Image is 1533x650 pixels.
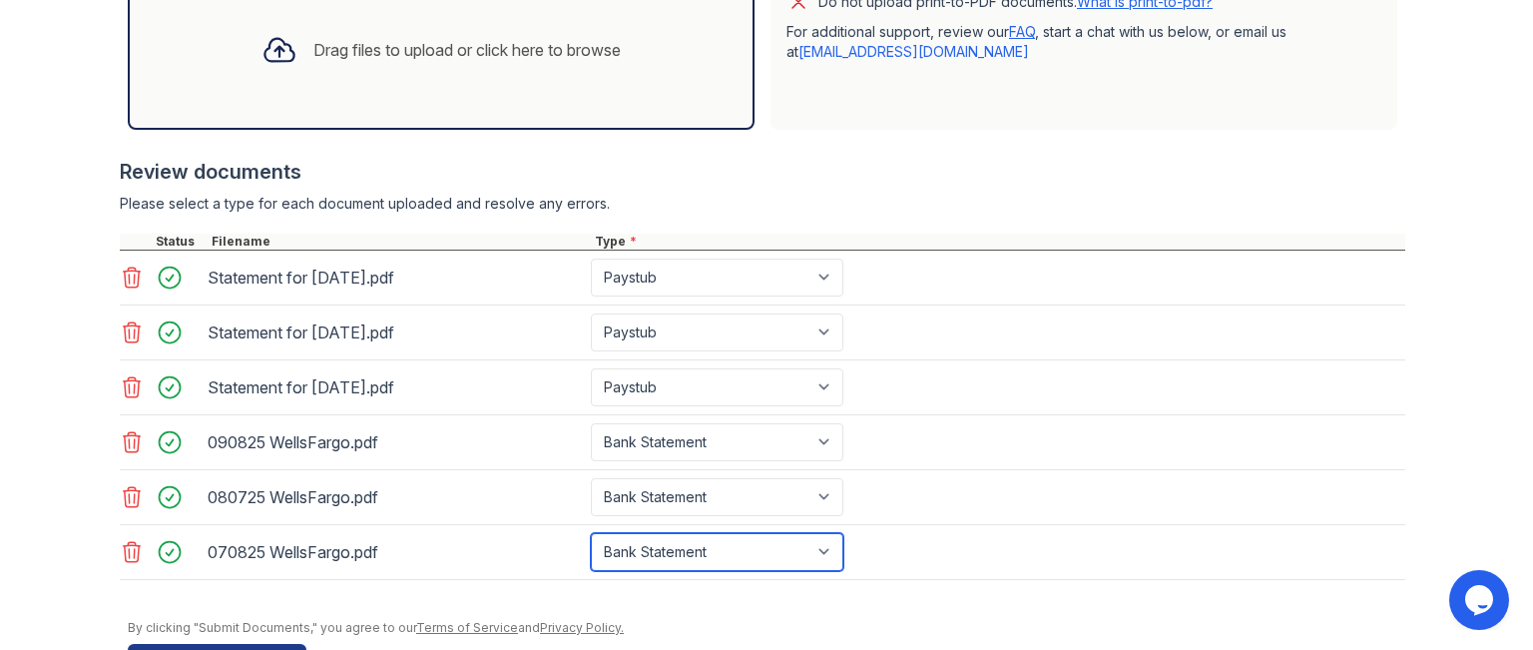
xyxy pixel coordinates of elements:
a: Terms of Service [416,620,518,635]
div: Statement for [DATE].pdf [208,262,583,294]
div: Please select a type for each document uploaded and resolve any errors. [120,194,1405,214]
a: FAQ [1009,23,1035,40]
div: 090825 WellsFargo.pdf [208,426,583,458]
a: [EMAIL_ADDRESS][DOMAIN_NAME] [798,43,1029,60]
div: 080725 WellsFargo.pdf [208,481,583,513]
div: Statement for [DATE].pdf [208,317,583,348]
div: By clicking "Submit Documents," you agree to our and [128,620,1405,636]
div: Drag files to upload or click here to browse [313,38,621,62]
div: Type [591,234,1405,250]
div: 070825 WellsFargo.pdf [208,536,583,568]
div: Status [152,234,208,250]
a: Privacy Policy. [540,620,624,635]
div: Statement for [DATE].pdf [208,371,583,403]
div: Review documents [120,158,1405,186]
div: Filename [208,234,591,250]
iframe: chat widget [1449,570,1513,630]
p: For additional support, review our , start a chat with us below, or email us at [786,22,1381,62]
